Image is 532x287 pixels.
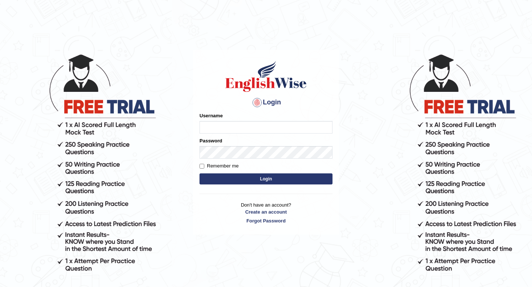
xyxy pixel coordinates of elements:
a: Forgot Password [199,217,332,224]
a: Create an account [199,208,332,215]
img: Logo of English Wise sign in for intelligent practice with AI [224,60,308,93]
h4: Login [199,97,332,108]
input: Remember me [199,164,204,169]
label: Username [199,112,223,119]
button: Login [199,173,332,184]
label: Remember me [199,162,239,170]
p: Don't have an account? [199,201,332,224]
label: Password [199,137,222,144]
